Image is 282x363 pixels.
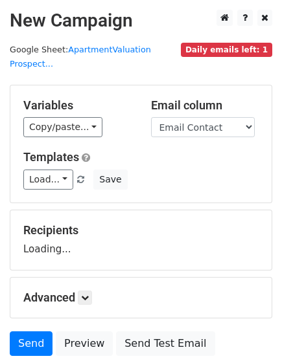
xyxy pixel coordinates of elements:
a: Preview [56,331,113,356]
span: Daily emails left: 1 [181,43,272,57]
button: Save [93,170,127,190]
a: Load... [23,170,73,190]
h2: New Campaign [10,10,272,32]
a: ApartmentValuation Prospect... [10,45,151,69]
a: Templates [23,150,79,164]
a: Send [10,331,53,356]
div: Loading... [23,223,259,257]
h5: Advanced [23,291,259,305]
h5: Variables [23,98,132,113]
h5: Recipients [23,223,259,237]
h5: Email column [151,98,259,113]
small: Google Sheet: [10,45,151,69]
a: Copy/paste... [23,117,102,137]
a: Send Test Email [116,331,215,356]
a: Daily emails left: 1 [181,45,272,54]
